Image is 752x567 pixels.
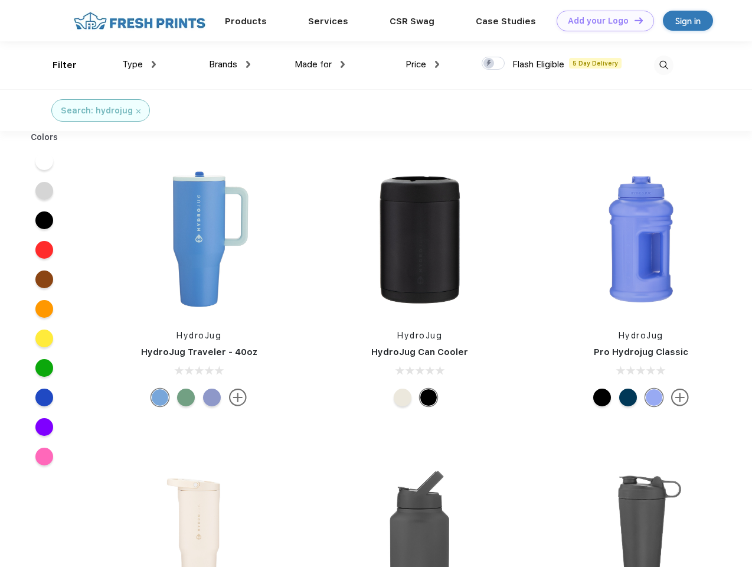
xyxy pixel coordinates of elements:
img: dropdown.png [246,61,250,68]
div: Navy [619,389,637,406]
img: fo%20logo%202.webp [70,11,209,31]
div: Black [593,389,611,406]
div: Riptide [151,389,169,406]
img: more.svg [671,389,689,406]
a: HydroJug Can Cooler [371,347,468,357]
div: Sage [177,389,195,406]
span: 5 Day Delivery [569,58,622,69]
img: dropdown.png [341,61,345,68]
div: Add your Logo [568,16,629,26]
a: HydroJug [176,331,221,340]
div: Black [420,389,437,406]
div: Peri [203,389,221,406]
img: func=resize&h=266 [341,161,498,318]
div: Search: hydrojug [61,105,133,117]
span: Made for [295,59,332,70]
div: Filter [53,58,77,72]
img: dropdown.png [152,61,156,68]
img: DT [635,17,643,24]
span: Price [406,59,426,70]
a: Pro Hydrojug Classic [594,347,688,357]
img: more.svg [229,389,247,406]
a: Sign in [663,11,713,31]
img: desktop_search.svg [654,56,673,75]
a: Products [225,16,267,27]
a: HydroJug [397,331,442,340]
span: Brands [209,59,237,70]
span: Flash Eligible [512,59,564,70]
img: filter_cancel.svg [136,109,140,113]
img: dropdown.png [435,61,439,68]
img: func=resize&h=266 [563,161,720,318]
div: Colors [22,131,67,144]
div: Hyper Blue [645,389,663,406]
a: HydroJug Traveler - 40oz [141,347,257,357]
a: HydroJug [619,331,663,340]
div: Cream [394,389,411,406]
span: Type [122,59,143,70]
div: Sign in [675,14,701,28]
img: func=resize&h=266 [120,161,277,318]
